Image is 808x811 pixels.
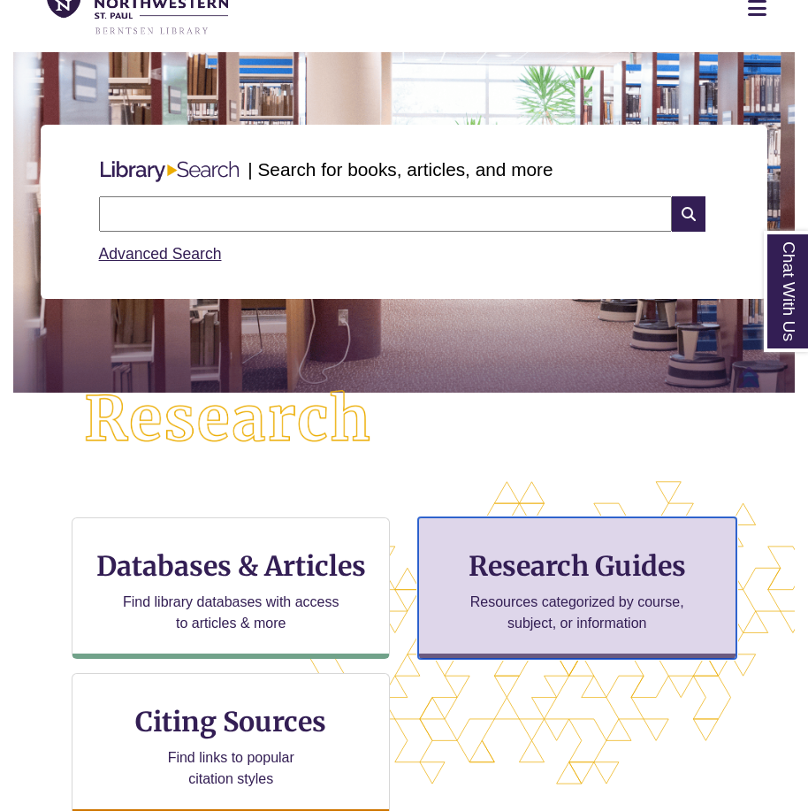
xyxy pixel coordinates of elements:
[72,517,390,659] a: Databases & Articles Find library databases with access to articles & more
[52,358,404,480] img: Research
[99,245,222,263] a: Advanced Search
[87,549,375,583] h3: Databases & Articles
[116,592,347,634] p: Find library databases with access to articles & more
[433,549,721,583] h3: Research Guides
[92,154,248,189] img: Libary Search
[737,365,804,389] a: Back to Top
[461,592,692,634] p: Resources categorized by course, subject, or information
[123,705,339,738] h3: Citing Sources
[418,517,736,659] a: Research Guides Resources categorized by course, subject, or information
[248,156,553,183] p: | Search for books, articles, and more
[145,747,317,790] p: Find links to popular citation styles
[672,196,705,232] i: Search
